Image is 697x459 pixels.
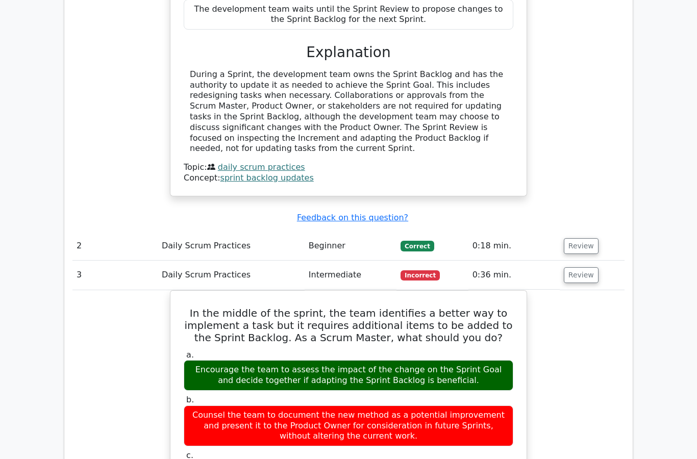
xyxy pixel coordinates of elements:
[564,267,599,283] button: Review
[158,232,305,261] td: Daily Scrum Practices
[468,232,560,261] td: 0:18 min.
[564,238,599,254] button: Review
[218,162,305,172] a: daily scrum practices
[184,173,513,184] div: Concept:
[183,307,514,344] h5: In the middle of the sprint, the team identifies a better way to implement a task but it requires...
[190,44,507,61] h3: Explanation
[186,350,194,360] span: a.
[184,162,513,173] div: Topic:
[190,69,507,154] div: During a Sprint, the development team owns the Sprint Backlog and has the authority to update it ...
[401,270,440,280] span: Incorrect
[184,405,513,446] div: Counsel the team to document the new method as a potential improvement and present it to the Prod...
[220,173,314,183] a: sprint backlog updates
[184,360,513,391] div: Encourage the team to assess the impact of the change on the Sprint Goal and decide together if a...
[401,241,434,251] span: Correct
[297,213,408,222] a: Feedback on this question?
[158,261,305,290] td: Daily Scrum Practices
[468,261,560,290] td: 0:36 min.
[72,232,158,261] td: 2
[305,261,396,290] td: Intermediate
[72,261,158,290] td: 3
[186,395,194,404] span: b.
[305,232,396,261] td: Beginner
